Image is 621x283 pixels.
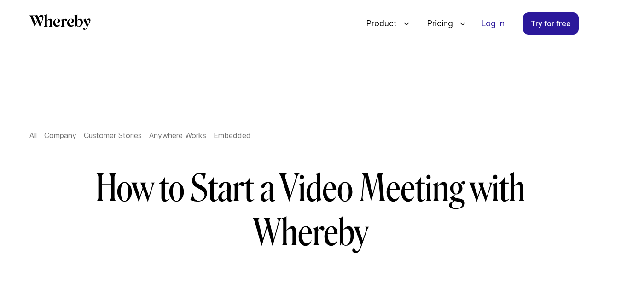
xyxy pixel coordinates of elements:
[84,131,142,140] a: Customer Stories
[29,14,91,33] a: Whereby
[46,167,576,255] h1: How to Start a Video Meeting with Whereby
[357,8,399,39] span: Product
[149,131,206,140] a: Anywhere Works
[523,12,579,35] a: Try for free
[214,131,251,140] a: Embedded
[29,14,91,30] svg: Whereby
[474,13,512,34] a: Log in
[44,131,76,140] a: Company
[418,8,455,39] span: Pricing
[29,131,37,140] a: All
